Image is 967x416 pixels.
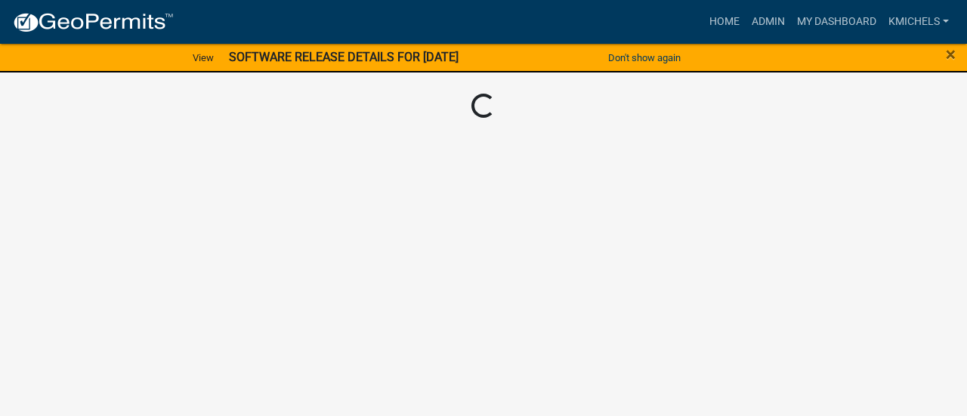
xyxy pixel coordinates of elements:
[746,8,791,36] a: Admin
[703,8,746,36] a: Home
[946,45,956,63] button: Close
[946,44,956,65] span: ×
[882,8,955,36] a: KMichels
[229,50,459,64] strong: SOFTWARE RELEASE DETAILS FOR [DATE]
[187,45,220,70] a: View
[602,45,687,70] button: Don't show again
[791,8,882,36] a: My Dashboard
